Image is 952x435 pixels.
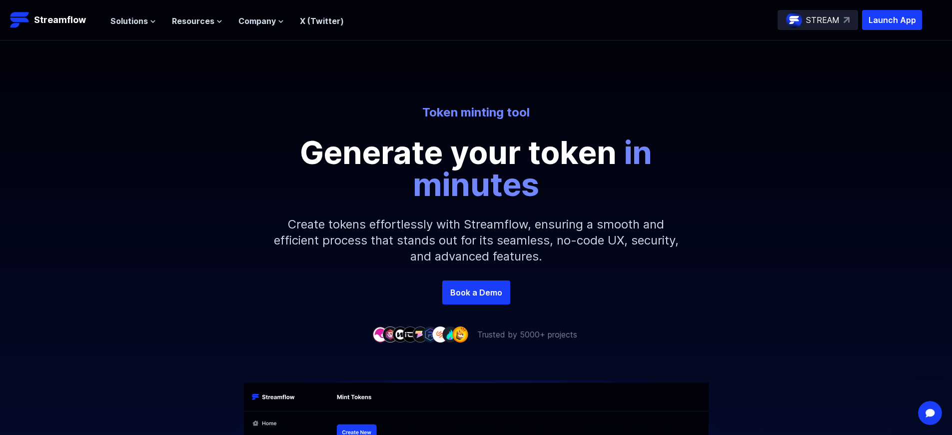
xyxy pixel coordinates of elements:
[199,104,753,120] p: Token minting tool
[10,10,100,30] a: Streamflow
[442,280,510,304] a: Book a Demo
[238,15,284,27] button: Company
[413,133,652,203] span: in minutes
[844,17,850,23] img: top-right-arrow.svg
[251,136,701,200] p: Generate your token
[786,12,802,28] img: streamflow-logo-circle.png
[382,326,398,342] img: company-2
[10,10,30,30] img: Streamflow Logo
[477,328,577,340] p: Trusted by 5000+ projects
[372,326,388,342] img: company-1
[452,326,468,342] img: company-9
[34,13,86,27] p: Streamflow
[261,200,691,280] p: Create tokens effortlessly with Streamflow, ensuring a smooth and efficient process that stands o...
[110,15,148,27] span: Solutions
[432,326,448,342] img: company-7
[422,326,438,342] img: company-6
[402,326,418,342] img: company-4
[300,16,344,26] a: X (Twitter)
[806,14,840,26] p: STREAM
[238,15,276,27] span: Company
[862,10,922,30] button: Launch App
[172,15,214,27] span: Resources
[442,326,458,342] img: company-8
[918,401,942,425] iframe: Intercom live chat
[412,326,428,342] img: company-5
[110,15,156,27] button: Solutions
[172,15,222,27] button: Resources
[778,10,858,30] a: STREAM
[392,326,408,342] img: company-3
